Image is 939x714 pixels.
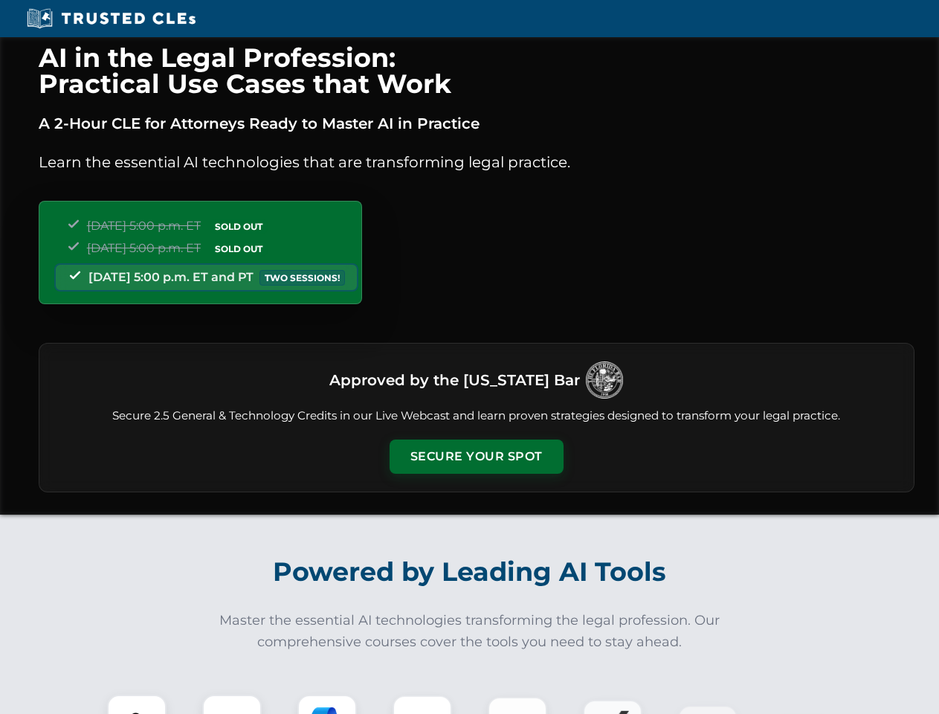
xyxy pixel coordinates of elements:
p: Learn the essential AI technologies that are transforming legal practice. [39,150,914,174]
span: [DATE] 5:00 p.m. ET [87,219,201,233]
img: Trusted CLEs [22,7,200,30]
p: Master the essential AI technologies transforming the legal profession. Our comprehensive courses... [210,610,730,653]
span: [DATE] 5:00 p.m. ET [87,241,201,255]
img: Logo [586,361,623,399]
p: Secure 2.5 General & Technology Credits in our Live Webcast and learn proven strategies designed ... [57,408,896,425]
p: A 2-Hour CLE for Attorneys Ready to Master AI in Practice [39,112,914,135]
h1: AI in the Legal Profession: Practical Use Cases that Work [39,45,914,97]
span: SOLD OUT [210,219,268,234]
h3: Approved by the [US_STATE] Bar [329,367,580,393]
button: Secure Your Spot [390,440,564,474]
h2: Powered by Leading AI Tools [58,546,882,598]
span: SOLD OUT [210,241,268,257]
